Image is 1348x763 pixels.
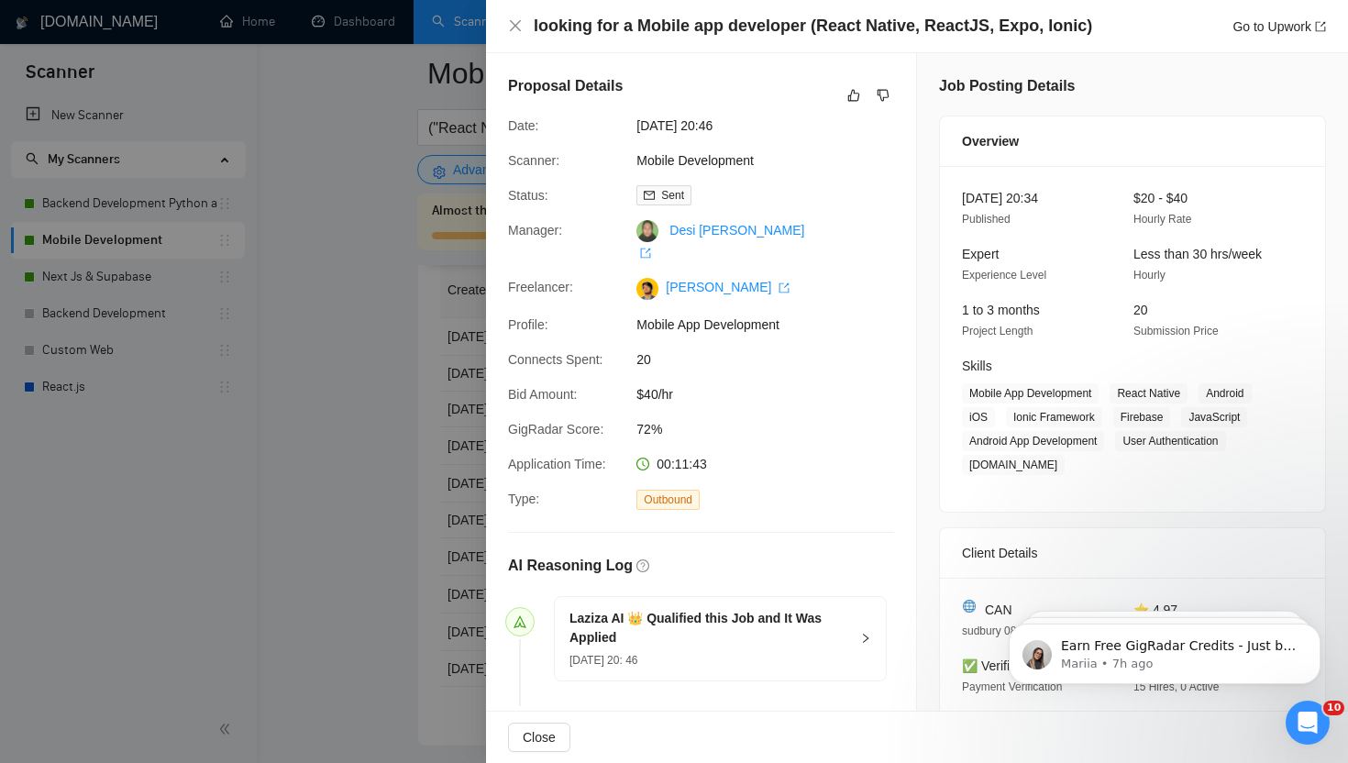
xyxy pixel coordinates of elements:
span: Project Length [962,325,1033,337]
span: Hourly Rate [1133,213,1191,226]
h4: looking for a Mobile app developer (React Native, ReactJS, Expo, Ionic) [534,15,1092,38]
span: sudbury 08:36 AM [962,625,1051,637]
span: Mobile App Development [636,315,912,335]
span: 10 [1323,701,1344,715]
span: export [640,248,651,259]
span: $40/hr [636,384,912,404]
span: right [860,633,871,644]
img: 🌐 [963,600,976,613]
span: export [779,282,790,293]
span: 72% [636,419,912,439]
span: JavaScript [1181,407,1247,427]
span: [DATE] 20:46 [636,116,912,136]
span: [DOMAIN_NAME] [962,455,1065,475]
span: close [508,18,523,33]
button: dislike [872,84,894,106]
span: Bid Amount: [508,387,578,402]
img: c1vvQrpsDujxh_FTSZiXPzHcZ3Cb02UhIVj_X02Wg117p66VjiE8n-ssxPedPXMtki [636,278,658,300]
span: Firebase [1113,407,1171,427]
span: Payment Verification [962,680,1062,693]
span: Skills [962,359,992,373]
iframe: Intercom notifications message [981,585,1348,713]
span: 20 [1133,303,1148,317]
span: Android App Development [962,431,1104,451]
span: Mobile App Development [962,383,1099,404]
span: Android [1199,383,1251,404]
span: Less than 30 hrs/week [1133,247,1262,261]
span: $20 - $40 [1133,191,1188,205]
span: Published [962,213,1011,226]
iframe: Intercom live chat [1286,701,1330,745]
span: Date: [508,118,538,133]
span: Freelancer: [508,280,573,294]
span: Status: [508,188,548,203]
span: like [847,88,860,103]
span: User Authentication [1115,431,1225,451]
span: Close [523,727,556,747]
span: send [514,615,526,628]
button: Close [508,723,570,752]
span: GigRadar Score: [508,422,603,437]
span: Submission Price [1133,325,1219,337]
span: ✅ Verified [962,658,1024,673]
span: Application Time: [508,457,606,471]
span: Profile: [508,317,548,332]
h5: Proposal Details [508,75,623,97]
h5: Job Posting Details [939,75,1075,97]
span: [DATE] 20: 46 [569,654,637,667]
span: Type: [508,492,539,506]
span: Ionic Framework [1006,407,1102,427]
a: Go to Upworkexport [1232,19,1326,34]
span: mail [644,190,655,201]
span: question-circle [636,559,649,572]
span: dislike [877,88,889,103]
button: Close [508,18,523,34]
a: [PERSON_NAME] export [666,280,790,294]
span: Outbound [636,490,700,510]
span: React Native [1110,383,1188,404]
a: Desi [PERSON_NAME] export [636,223,804,260]
span: iOS [962,407,995,427]
span: [DATE] 20:34 [962,191,1038,205]
h5: Laziza AI 👑 Qualified this Job and It Was Applied [569,609,849,647]
button: like [843,84,865,106]
span: export [1315,21,1326,32]
span: Manager: [508,223,562,238]
span: 1 to 3 months [962,303,1040,317]
span: 00:11:43 [657,457,707,471]
div: Client Details [962,528,1303,578]
span: Mobile Development [636,150,912,171]
span: Experience Level [962,269,1046,282]
span: Expert [962,247,999,261]
span: Connects Spent: [508,352,603,367]
span: Scanner: [508,153,559,168]
span: Overview [962,131,1019,151]
h5: AI Reasoning Log [508,555,633,577]
span: 20 [636,349,912,370]
span: Sent [661,189,684,202]
span: Hourly [1133,269,1166,282]
span: clock-circle [636,458,649,470]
